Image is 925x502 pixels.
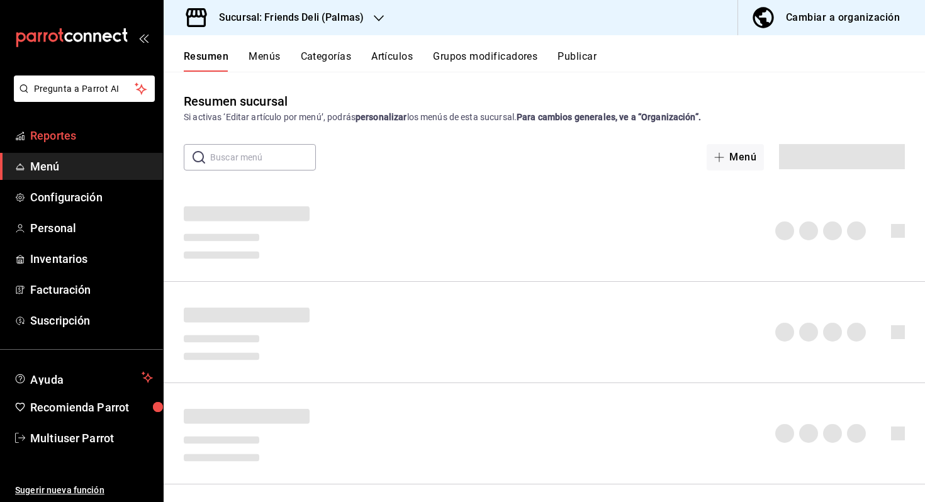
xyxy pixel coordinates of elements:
button: Resumen [184,50,228,72]
button: Pregunta a Parrot AI [14,75,155,102]
span: Multiuser Parrot [30,430,153,447]
span: Inventarios [30,250,153,267]
div: Cambiar a organización [786,9,900,26]
span: Sugerir nueva función [15,484,153,497]
div: Resumen sucursal [184,92,288,111]
span: Facturación [30,281,153,298]
button: Publicar [558,50,597,72]
span: Personal [30,220,153,237]
strong: personalizar [356,112,407,122]
button: Grupos modificadores [433,50,537,72]
span: Configuración [30,189,153,206]
div: navigation tabs [184,50,925,72]
span: Suscripción [30,312,153,329]
span: Ayuda [30,370,137,385]
button: open_drawer_menu [138,33,149,43]
button: Artículos [371,50,413,72]
span: Reportes [30,127,153,144]
strong: Para cambios generales, ve a “Organización”. [517,112,701,122]
button: Categorías [301,50,352,72]
button: Menú [707,144,764,170]
span: Menú [30,158,153,175]
span: Recomienda Parrot [30,399,153,416]
button: Menús [249,50,280,72]
h3: Sucursal: Friends Deli (Palmas) [209,10,364,25]
div: Si activas ‘Editar artículo por menú’, podrás los menús de esta sucursal. [184,111,905,124]
input: Buscar menú [210,145,316,170]
span: Pregunta a Parrot AI [34,82,135,96]
a: Pregunta a Parrot AI [9,91,155,104]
